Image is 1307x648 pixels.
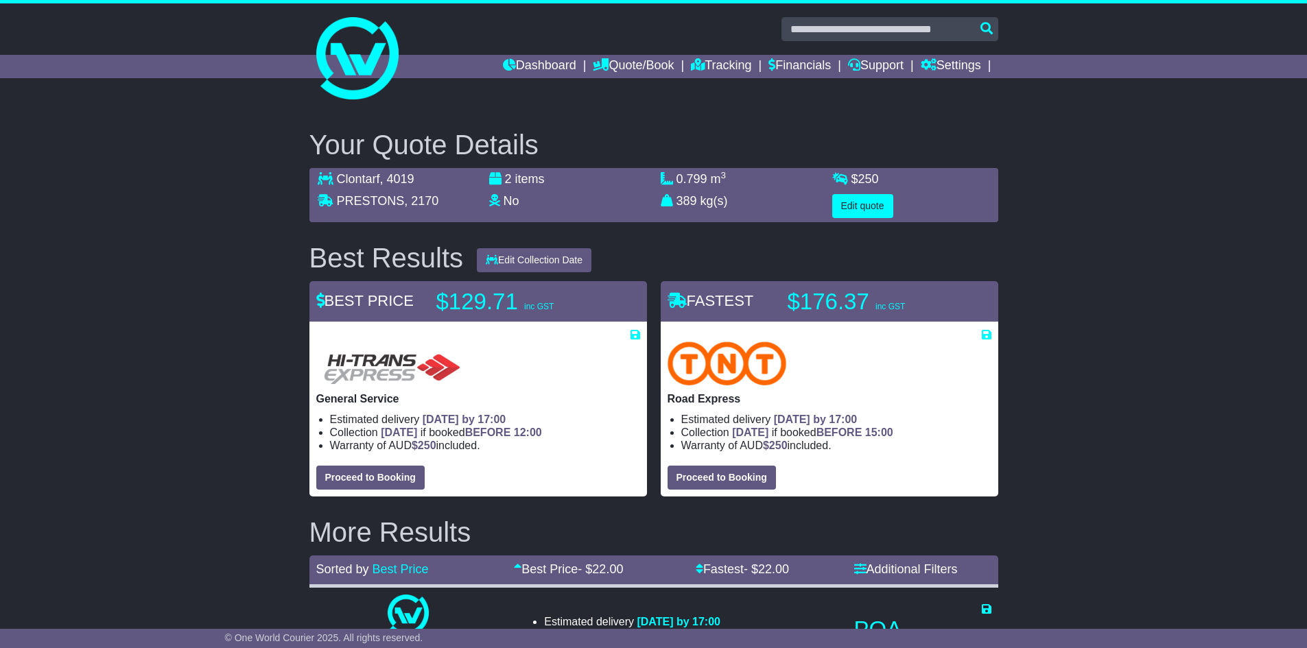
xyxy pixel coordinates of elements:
span: 389 [676,194,697,208]
li: Warranty of AUD included. [330,439,640,452]
span: Sorted by [316,562,369,576]
span: 22.00 [758,562,789,576]
p: $176.37 [788,288,959,315]
span: [DATE] [732,427,768,438]
div: Best Results [303,243,471,273]
span: - $ [578,562,623,576]
img: HiTrans: General Service [316,341,466,385]
li: Warranty of AUD included. [681,439,991,452]
button: Proceed to Booking [668,466,776,490]
li: Collection [330,426,640,439]
button: Edit quote [832,194,893,218]
span: 250 [858,172,879,186]
span: FASTEST [668,292,754,309]
a: Tracking [691,55,751,78]
img: TNT Domestic: Road Express [668,341,787,385]
a: Best Price [373,562,429,576]
span: m [711,172,727,186]
span: 250 [769,440,788,451]
button: Proceed to Booking [316,466,425,490]
span: , 2170 [404,194,438,208]
img: One World Courier: Same Day Nationwide(quotes take 0.5-1 hour) [388,595,429,636]
span: [DATE] by 17:00 [637,616,720,627]
span: items [515,172,545,186]
h2: Your Quote Details [309,130,998,160]
a: Quote/Book [593,55,674,78]
span: if booked [381,427,541,438]
span: PRESTONS [337,194,405,208]
span: [DATE] by 17:00 [774,413,858,425]
h2: More Results [309,517,998,547]
p: POA [854,616,991,643]
span: kg(s) [700,194,728,208]
li: Estimated delivery [681,413,991,426]
span: BEST PRICE [316,292,414,309]
span: 15:00 [865,427,893,438]
span: 250 [418,440,436,451]
span: No [504,194,519,208]
span: $ [851,172,879,186]
span: inc GST [524,302,554,311]
li: Collection [681,426,991,439]
span: BEFORE [816,427,862,438]
span: © One World Courier 2025. All rights reserved. [225,632,423,643]
span: [DATE] [381,427,417,438]
span: 12:00 [514,427,542,438]
a: Settings [921,55,981,78]
button: Edit Collection Date [477,248,591,272]
a: Financials [768,55,831,78]
span: if booked [732,427,893,438]
span: , 4019 [380,172,414,186]
a: Support [848,55,904,78]
p: $129.71 [436,288,608,315]
a: Best Price- $22.00 [514,562,623,576]
p: General Service [316,392,640,405]
span: BEFORE [465,427,511,438]
span: Clontarf [337,172,380,186]
sup: 3 [721,170,727,180]
a: Additional Filters [854,562,958,576]
span: $ [412,440,436,451]
span: 2 [505,172,512,186]
li: Estimated delivery [330,413,640,426]
span: $ [763,440,788,451]
li: Estimated delivery [544,615,720,628]
p: Road Express [668,392,991,405]
span: inc GST [875,302,905,311]
a: Fastest- $22.00 [696,562,789,576]
span: 0.799 [676,172,707,186]
span: - $ [744,562,789,576]
li: Collection [544,628,720,641]
a: Dashboard [503,55,576,78]
span: [DATE] by 17:00 [423,413,506,425]
span: 22.00 [592,562,623,576]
